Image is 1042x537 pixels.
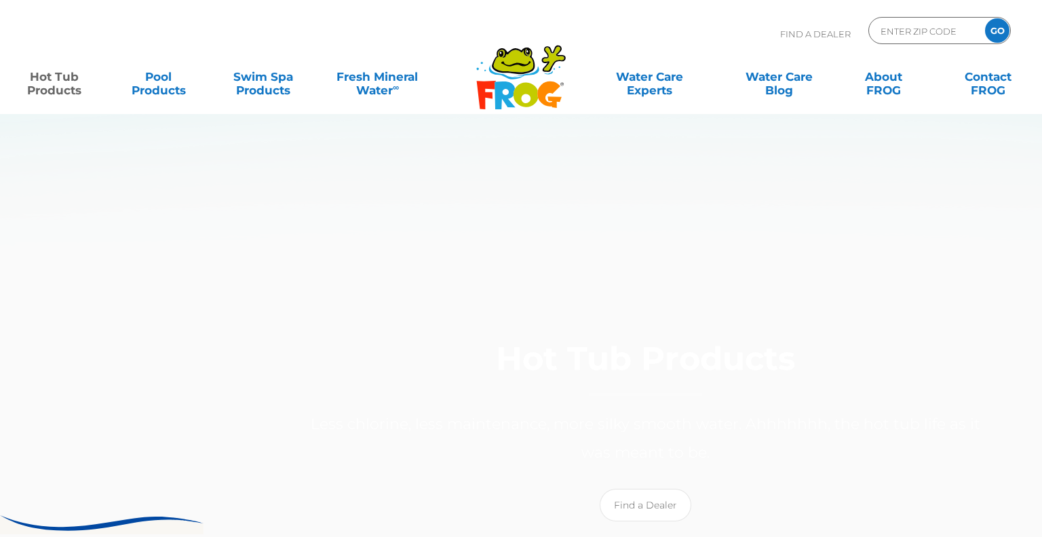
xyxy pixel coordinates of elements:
p: Find A Dealer [780,17,851,51]
h1: Hot Tub Products [298,341,992,396]
a: Water CareExperts [583,63,715,90]
a: AboutFROG [843,63,924,90]
p: Less chlorine, less maintenance, more silky smooth water. Ahhhhhhh, the hot tub life as it was me... [298,410,992,467]
a: Water CareBlog [739,63,820,90]
a: Swim SpaProducts [223,63,304,90]
img: Frog Products Logo [469,27,573,110]
a: ContactFROG [947,63,1028,90]
sup: ∞ [393,82,399,92]
a: Find a Dealer [600,489,691,521]
input: GO [985,18,1009,43]
a: Fresh MineralWater∞ [327,63,429,90]
a: PoolProducts [118,63,199,90]
a: Hot TubProducts [14,63,95,90]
